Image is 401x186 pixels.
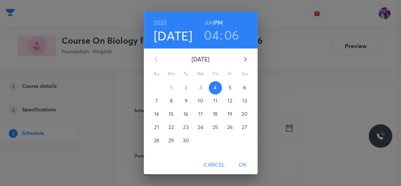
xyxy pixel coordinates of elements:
[238,81,251,94] button: 6
[179,121,193,134] button: 23
[154,28,193,43] button: [DATE]
[209,121,222,134] button: 25
[168,137,174,144] p: 29
[194,94,207,108] button: 10
[150,121,163,134] button: 21
[242,124,247,131] p: 27
[194,121,207,134] button: 24
[155,97,158,104] p: 7
[223,121,237,134] button: 26
[194,108,207,121] button: 17
[154,110,159,118] p: 14
[238,121,251,134] button: 27
[238,70,251,78] span: Sa
[154,18,167,28] button: 2025
[223,70,237,78] span: Fr
[213,97,217,104] p: 11
[165,94,178,108] button: 8
[154,137,159,144] p: 28
[179,94,193,108] button: 9
[201,158,228,172] button: Cancel
[224,27,240,43] button: 06
[179,108,193,121] button: 16
[238,94,251,108] button: 13
[212,124,218,131] p: 25
[228,84,231,91] p: 5
[165,55,237,64] p: [DATE]
[169,97,172,104] p: 8
[198,110,203,118] p: 17
[150,70,163,78] span: Su
[179,70,193,78] span: Tu
[183,137,189,144] p: 30
[169,110,174,118] p: 15
[165,108,178,121] button: 15
[198,124,203,131] p: 24
[179,134,193,147] button: 30
[220,27,223,43] h3: :
[227,110,232,118] p: 19
[214,18,223,28] button: PM
[165,121,178,134] button: 22
[238,108,251,121] button: 20
[213,110,218,118] p: 18
[205,18,214,28] button: AM
[214,84,216,91] p: 4
[234,160,252,169] span: OK
[168,124,174,131] p: 22
[242,97,247,104] p: 13
[223,108,237,121] button: 19
[150,134,163,147] button: 28
[227,124,233,131] p: 26
[154,124,158,131] p: 21
[198,97,203,104] p: 10
[204,27,219,43] button: 04
[150,94,163,108] button: 7
[209,81,222,94] button: 4
[165,70,178,78] span: Mo
[165,134,178,147] button: 29
[150,108,163,121] button: 14
[183,110,188,118] p: 16
[209,70,222,78] span: Th
[243,84,246,91] p: 6
[183,124,188,131] p: 23
[223,81,237,94] button: 5
[241,110,247,118] p: 20
[194,70,207,78] span: We
[209,108,222,121] button: 18
[184,97,187,104] p: 9
[227,97,232,104] p: 12
[223,94,237,108] button: 12
[231,158,255,172] button: OK
[204,160,225,169] span: Cancel
[209,94,222,108] button: 11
